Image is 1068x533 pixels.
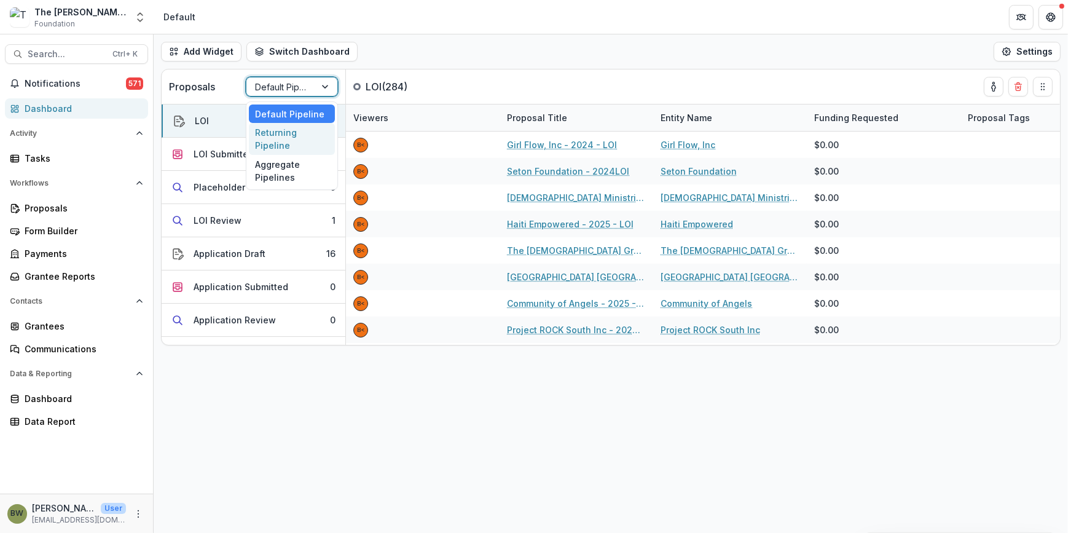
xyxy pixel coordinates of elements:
a: Data Report [5,411,148,432]
span: $0.00 [814,191,839,204]
div: 16 [326,247,336,260]
a: Haiti Empowered - 2025 - LOI [507,218,634,231]
button: LOI Review1 [162,204,345,237]
button: Notifications571 [5,74,148,93]
span: $0.00 [814,297,839,310]
div: 0 [330,314,336,326]
div: Proposal Title [500,111,575,124]
div: Funding Requested [807,105,960,131]
button: Application Submitted0 [162,270,345,304]
button: LOI Submitted6 [162,138,345,171]
a: Project ROCK South Inc - 2024 - LOI [507,323,646,336]
div: Blair White <bwhite@bolickfoundation.org> [357,142,365,148]
a: Dashboard [5,389,148,409]
a: Tasks [5,148,148,168]
div: Blair White <bwhite@bolickfoundation.org> [357,301,365,307]
a: Girl Flow, Inc - 2024 - LOI [507,138,617,151]
div: Blair White <bwhite@bolickfoundation.org> [357,195,365,201]
span: Search... [28,49,105,60]
a: Proposals [5,198,148,218]
button: Delete card [1008,77,1028,97]
button: Partners [1009,5,1034,30]
span: $0.00 [814,270,839,283]
div: Communications [25,342,138,355]
a: Seton Foundation [661,165,737,178]
button: Application Draft16 [162,237,345,270]
div: Entity Name [653,105,807,131]
button: Open Data & Reporting [5,364,148,384]
button: More [131,507,146,521]
p: LOI ( 284 ) [366,79,458,94]
div: LOI [195,114,209,127]
div: LOI Submitted [194,148,254,160]
a: Payments [5,243,148,264]
a: Community of Angels - 2025 - LOI [507,297,646,310]
div: Viewers [346,111,396,124]
nav: breadcrumb [159,8,200,26]
div: Proposal Title [500,105,653,131]
a: Seton Foundation - 2024LOI [507,165,629,178]
button: LOI284 [162,105,345,138]
a: [GEOGRAPHIC_DATA] [GEOGRAPHIC_DATA] [661,270,799,283]
a: Project ROCK South Inc [661,323,760,336]
div: Returning Pipeline [249,123,335,155]
div: 0 [330,280,336,293]
div: Application Submitted [194,280,288,293]
div: Proposal Tags [960,111,1037,124]
span: $0.00 [814,323,839,336]
div: Default [163,10,195,23]
div: Blair White <bwhite@bolickfoundation.org> [357,248,365,254]
p: [EMAIL_ADDRESS][DOMAIN_NAME] [32,515,126,526]
a: Community of Angels [661,297,752,310]
span: 571 [126,77,143,90]
a: The [DEMOGRAPHIC_DATA] Grace, Inc. [661,244,799,257]
div: Tasks [25,152,138,165]
div: Form Builder [25,224,138,237]
div: Blair White <bwhite@bolickfoundation.org> [357,327,365,333]
div: Entity Name [653,111,720,124]
div: Default Pipeline [249,105,335,124]
div: Ctrl + K [110,47,140,61]
button: Application Review0 [162,304,345,337]
button: Get Help [1039,5,1063,30]
div: Blair White <bwhite@bolickfoundation.org> [357,274,365,280]
div: Data Report [25,415,138,428]
button: Open Activity [5,124,148,143]
span: Data & Reporting [10,369,131,378]
div: Dashboard [25,102,138,115]
span: $0.00 [814,165,839,178]
button: Open Contacts [5,291,148,311]
div: Payments [25,247,138,260]
span: $0.00 [814,244,839,257]
div: Funding Requested [807,111,906,124]
a: Form Builder [5,221,148,241]
a: [GEOGRAPHIC_DATA] [GEOGRAPHIC_DATA] - 2025 - LOI [507,270,646,283]
button: Settings [994,42,1061,61]
div: Blair White [11,510,24,518]
span: Workflows [10,179,131,188]
a: Grantees [5,316,148,336]
a: Haiti Empowered [661,218,733,231]
span: $0.00 [814,138,839,151]
button: Switch Dashboard [246,42,358,61]
a: [DEMOGRAPHIC_DATA] Ministries [661,191,799,204]
div: LOI Review [194,214,241,227]
div: Grantee Reports [25,270,138,283]
a: [DEMOGRAPHIC_DATA] Ministries - 2025 - LOI [507,191,646,204]
span: Activity [10,129,131,138]
div: Proposals [25,202,138,215]
span: Foundation [34,18,75,30]
button: Drag [1033,77,1053,97]
div: Grantees [25,320,138,333]
div: Application Review [194,314,276,326]
button: Add Widget [161,42,241,61]
span: $0.00 [814,218,839,231]
a: Grantee Reports [5,266,148,286]
div: Viewers [346,105,500,131]
a: Dashboard [5,98,148,119]
div: Application Draft [194,247,265,260]
button: Placeholder0 [162,171,345,204]
img: The Bolick Foundation [10,7,29,27]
